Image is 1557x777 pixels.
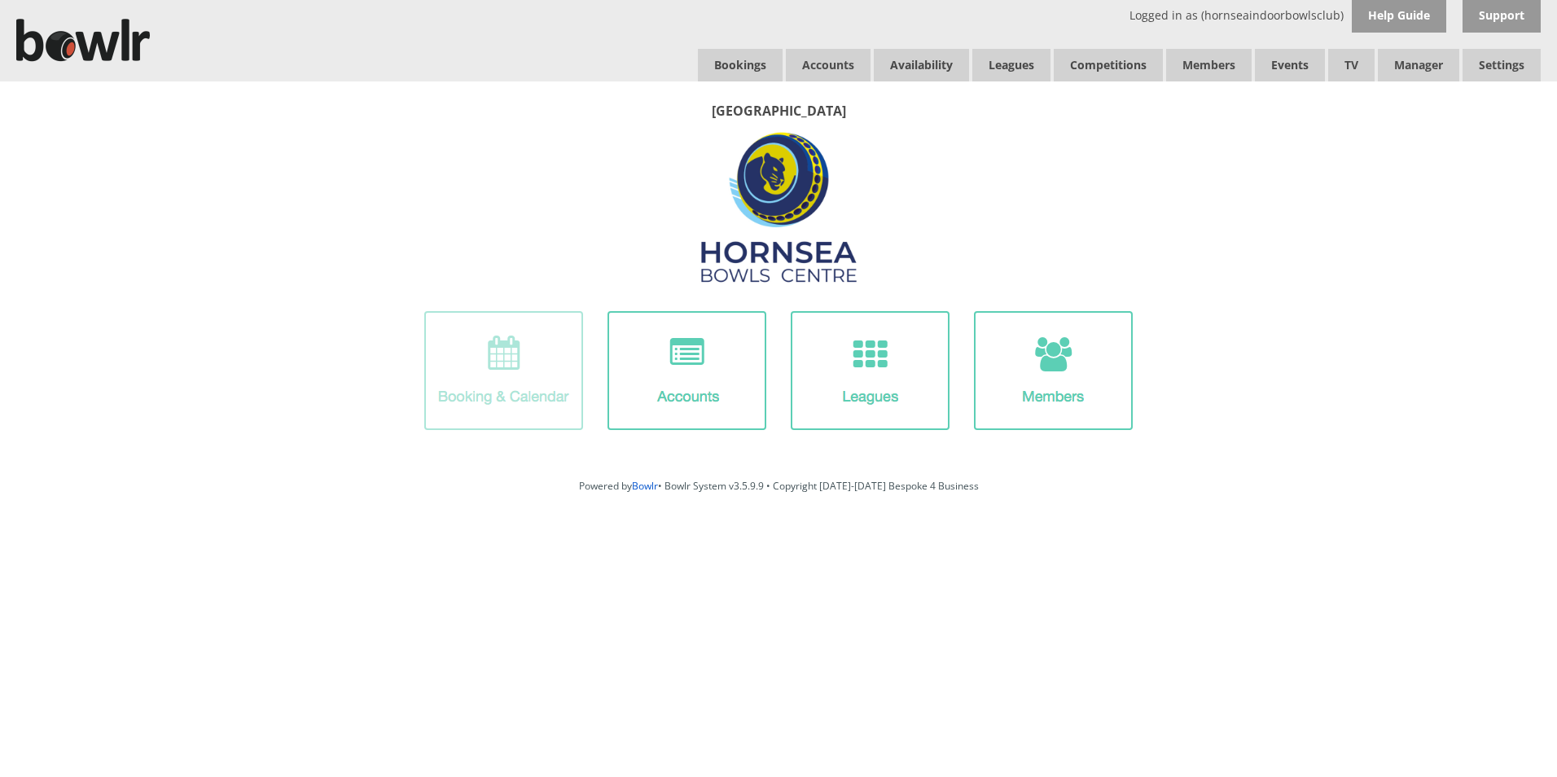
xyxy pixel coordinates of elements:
img: Booking-Icon.png [424,311,583,430]
a: Events [1255,49,1325,81]
a: Bowlr [632,479,658,493]
span: Settings [1463,49,1541,81]
a: Competitions [1054,49,1163,81]
span: Members [1166,49,1252,81]
p: [GEOGRAPHIC_DATA] [16,102,1541,120]
a: Bookings [698,49,783,81]
a: Availability [874,49,969,81]
a: Leagues [972,49,1050,81]
span: Powered by • Bowlr System v3.5.9.9 • Copyright [DATE]-[DATE] Bespoke 4 Business [579,479,979,493]
img: Hornsea3.jpg [700,128,858,287]
span: Accounts [786,49,871,81]
span: TV [1328,49,1375,81]
span: Manager [1378,49,1459,81]
img: Members-Icon.png [974,311,1133,430]
img: Accounts-Icon.png [607,311,766,430]
img: League-Icon.png [791,311,950,430]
